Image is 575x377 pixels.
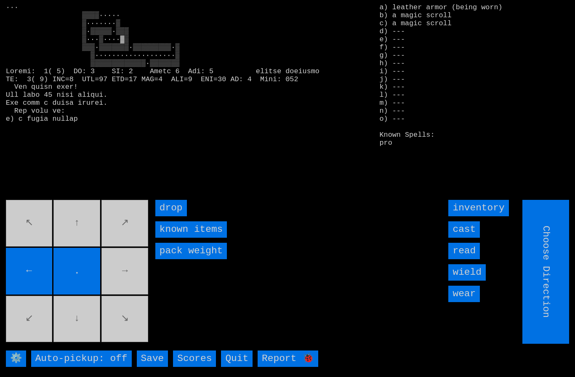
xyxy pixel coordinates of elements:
input: known items [155,221,227,238]
input: wear [448,286,480,302]
input: drop [155,200,187,216]
input: Choose Direction [523,200,570,344]
input: ← [6,248,53,295]
input: Scores [173,350,216,367]
input: cast [448,221,480,238]
input: Save [137,350,168,367]
input: Auto-pickup: off [31,350,132,367]
input: Report 🐞 [258,350,318,367]
input: inventory [448,200,508,216]
input: read [448,243,480,259]
input: Quit [221,350,253,367]
larn: ··· ▒▒▒▒····· ▒·······▒ ▒·▒▒▒▒▒·▒▒▒ ▒···▒····▓▒ ▒▒▒·▒▒▒▒▒▒▒·▒▒▒▒▒▒▒▒▒·▒ ▒···················▒ ▒▒▒... [6,4,368,192]
input: pack weight [155,243,227,259]
input: . [53,248,100,295]
input: wield [448,264,485,281]
input: ⚙️ [6,350,26,367]
stats: a) leather armor (being worn) b) a magic scroll c) a magic scroll d) --- e) --- f) --- g) --- h) ... [380,4,570,117]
